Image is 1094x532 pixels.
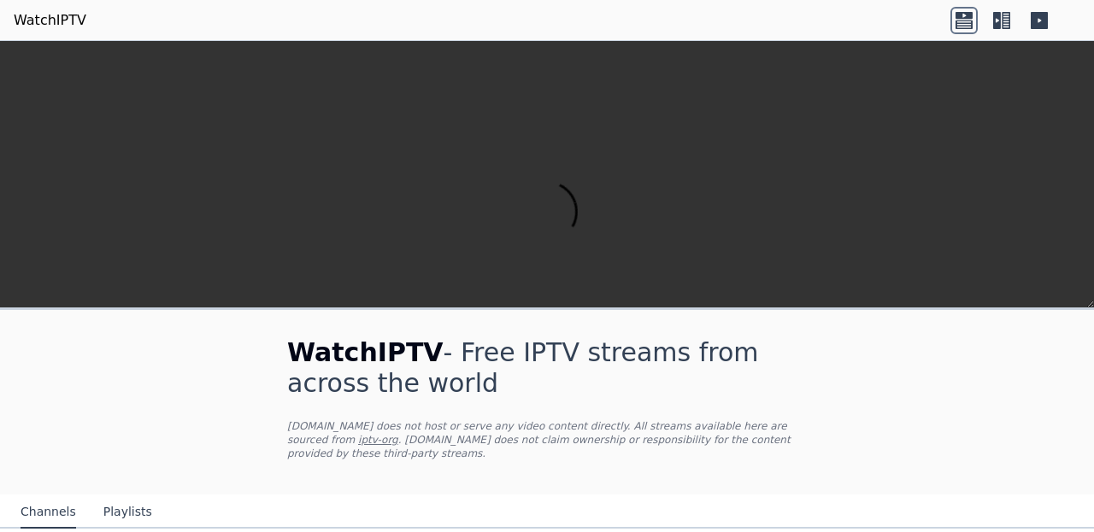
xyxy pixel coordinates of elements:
[14,10,86,31] a: WatchIPTV
[21,496,76,529] button: Channels
[287,337,444,367] span: WatchIPTV
[358,434,398,446] a: iptv-org
[287,337,807,399] h1: - Free IPTV streams from across the world
[287,419,807,460] p: [DOMAIN_NAME] does not host or serve any video content directly. All streams available here are s...
[103,496,152,529] button: Playlists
